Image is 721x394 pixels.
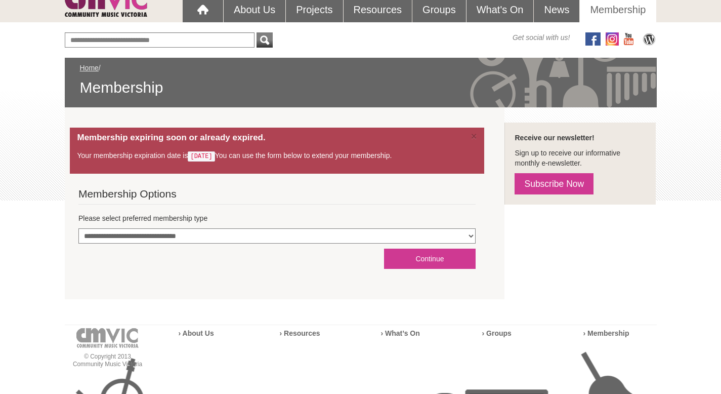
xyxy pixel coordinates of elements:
legend: Membership Options [78,184,476,205]
p: Sign up to receive our informative monthly e-newsletter. [515,148,646,168]
label: Please select preferred membership type [78,213,476,223]
a: › Groups [482,329,512,337]
p: © Copyright 2013 Community Music Victoria [65,353,151,368]
span: Membership [80,78,642,97]
h4: Membership expiring soon or already expired. [77,132,466,143]
span: Get social with us! [513,32,570,43]
strong: Receive our newsletter! [515,134,594,142]
a: × [471,131,477,141]
img: CMVic Blog [642,32,657,46]
img: icon-instagram.png [606,32,619,46]
p: Your membership expiration date is You can use the form below to extend your membership. [77,150,466,162]
a: Subscribe Now [515,173,593,194]
a: › What’s On [381,329,420,337]
a: Home [80,64,99,72]
a: › Membership [583,329,629,337]
button: Continue [384,249,476,269]
a: › Resources [280,329,320,337]
code: [DATE] [188,151,215,162]
a: › About Us [179,329,214,337]
img: cmvic-logo-footer.png [76,328,139,348]
div: / [80,63,642,97]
